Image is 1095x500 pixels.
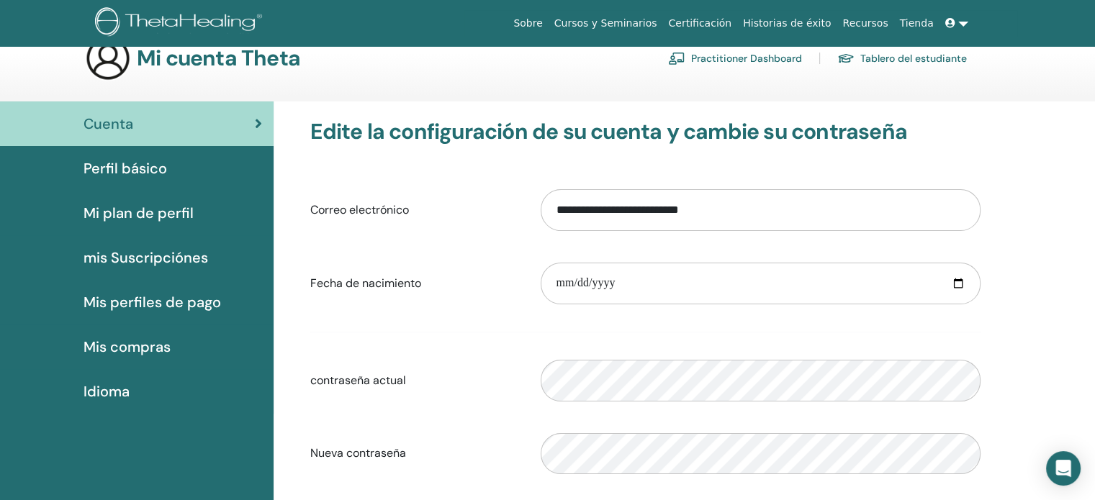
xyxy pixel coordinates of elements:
[737,10,837,37] a: Historias de éxito
[84,291,221,313] span: Mis perfiles de pago
[837,53,855,65] img: graduation-cap.svg
[84,113,133,135] span: Cuenta
[1046,451,1081,486] div: Open Intercom Messenger
[668,52,685,65] img: chalkboard-teacher.svg
[508,10,548,37] a: Sobre
[837,10,893,37] a: Recursos
[299,270,530,297] label: Fecha de nacimiento
[84,247,208,268] span: mis Suscripciónes
[837,47,967,70] a: Tablero del estudiante
[95,7,267,40] img: logo.png
[299,440,530,467] label: Nueva contraseña
[84,381,130,402] span: Idioma
[299,367,530,394] label: contraseña actual
[84,202,194,224] span: Mi plan de perfil
[668,47,802,70] a: Practitioner Dashboard
[549,10,663,37] a: Cursos y Seminarios
[85,35,131,81] img: generic-user-icon.jpg
[84,158,167,179] span: Perfil básico
[310,119,981,145] h3: Edite la configuración de su cuenta y cambie su contraseña
[137,45,300,71] h3: Mi cuenta Theta
[84,336,171,358] span: Mis compras
[299,196,530,224] label: Correo electrónico
[894,10,939,37] a: Tienda
[662,10,737,37] a: Certificación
